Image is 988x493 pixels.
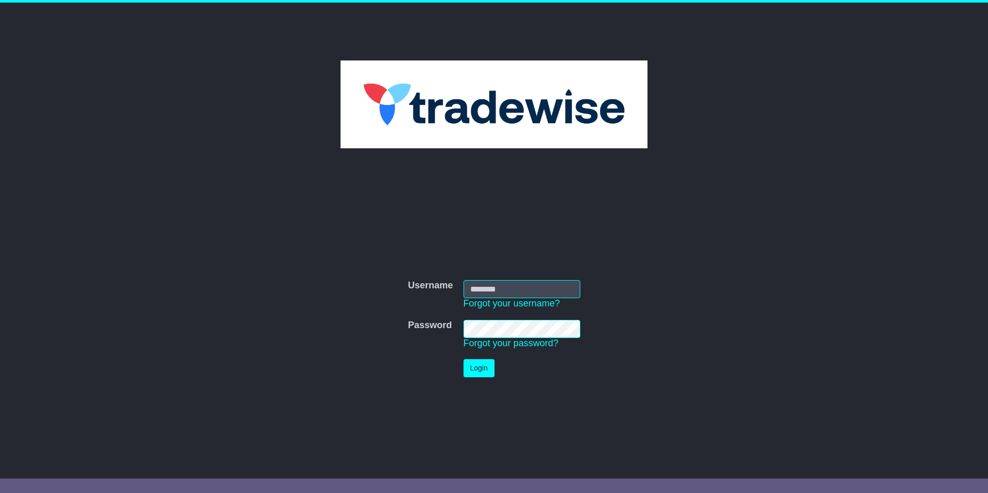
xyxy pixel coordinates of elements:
[464,359,495,377] button: Login
[341,60,648,148] img: Tradewise Global Logistics
[408,280,453,291] label: Username
[408,320,452,331] label: Password
[464,338,559,348] a: Forgot your password?
[464,298,560,309] a: Forgot your username?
